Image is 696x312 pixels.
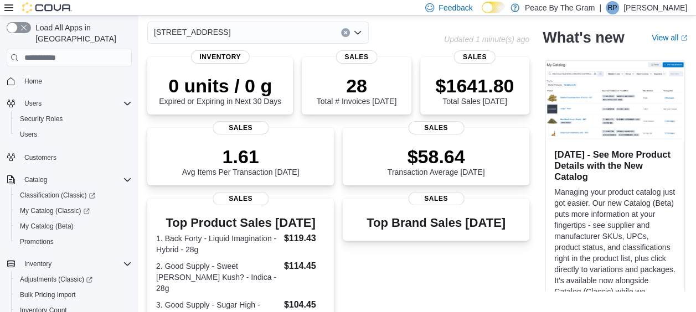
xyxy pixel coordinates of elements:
[16,189,100,202] a: Classification (Classic)
[20,97,132,110] span: Users
[652,33,687,42] a: View allExternal link
[408,192,464,205] span: Sales
[454,50,496,64] span: Sales
[2,172,136,188] button: Catalog
[554,149,676,182] h3: [DATE] - See More Product Details with the New Catalog
[20,130,37,139] span: Users
[20,173,51,186] button: Catalog
[190,50,250,64] span: Inventory
[154,25,230,39] span: [STREET_ADDRESS]
[11,203,136,219] a: My Catalog (Classic)
[156,216,325,230] h3: Top Product Sales [DATE]
[159,75,281,106] div: Expired or Expiring in Next 30 Days
[20,237,54,246] span: Promotions
[11,219,136,234] button: My Catalog (Beta)
[543,29,624,46] h2: What's new
[20,151,61,164] a: Customers
[623,1,687,14] p: [PERSON_NAME]
[11,127,136,142] button: Users
[213,192,269,205] span: Sales
[24,77,42,86] span: Home
[24,99,42,108] span: Users
[24,259,51,268] span: Inventory
[16,128,42,141] a: Users
[213,121,269,134] span: Sales
[16,235,58,248] a: Promotions
[11,188,136,203] a: Classification (Classic)
[20,115,63,123] span: Security Roles
[2,256,136,272] button: Inventory
[20,173,132,186] span: Catalog
[182,145,300,176] div: Avg Items Per Transaction [DATE]
[608,1,617,14] span: RP
[680,35,687,41] svg: External link
[388,145,485,176] div: Transaction Average [DATE]
[20,290,76,299] span: Bulk Pricing Import
[11,272,136,287] a: Adjustments (Classic)
[20,257,56,271] button: Inventory
[284,259,325,273] dd: $114.45
[24,153,56,162] span: Customers
[435,75,514,97] p: $1641.80
[367,216,506,230] h3: Top Brand Sales [DATE]
[435,75,514,106] div: Total Sales [DATE]
[20,191,95,200] span: Classification (Classic)
[444,35,529,44] p: Updated 1 minute(s) ago
[20,275,92,284] span: Adjustments (Classic)
[599,1,601,14] p: |
[284,232,325,245] dd: $119.43
[20,75,47,88] a: Home
[2,73,136,89] button: Home
[606,1,619,14] div: Rob Pranger
[16,112,67,126] a: Security Roles
[20,150,132,164] span: Customers
[159,75,281,97] p: 0 units / 0 g
[24,175,47,184] span: Catalog
[20,74,132,88] span: Home
[16,235,132,248] span: Promotions
[16,204,132,217] span: My Catalog (Classic)
[182,145,300,168] p: 1.61
[11,234,136,249] button: Promotions
[317,75,396,106] div: Total # Invoices [DATE]
[16,273,97,286] a: Adjustments (Classic)
[439,2,472,13] span: Feedback
[2,149,136,165] button: Customers
[20,97,46,110] button: Users
[31,22,132,44] span: Load All Apps in [GEOGRAPHIC_DATA]
[16,220,132,233] span: My Catalog (Beta)
[156,233,280,255] dt: 1. Back Forty - Liquid Imagination - Hybrid - 28g
[22,2,72,13] img: Cova
[16,220,78,233] a: My Catalog (Beta)
[16,189,132,202] span: Classification (Classic)
[284,298,325,311] dd: $104.45
[336,50,377,64] span: Sales
[16,288,132,301] span: Bulk Pricing Import
[20,206,90,215] span: My Catalog (Classic)
[408,121,464,134] span: Sales
[341,28,350,37] button: Clear input
[525,1,595,14] p: Peace By The Gram
[16,204,94,217] a: My Catalog (Classic)
[20,222,74,231] span: My Catalog (Beta)
[11,111,136,127] button: Security Roles
[16,128,132,141] span: Users
[156,261,280,294] dt: 2. Good Supply - Sweet [PERSON_NAME] Kush? - Indica - 28g
[353,28,362,37] button: Open list of options
[11,287,136,303] button: Bulk Pricing Import
[482,2,505,13] input: Dark Mode
[16,288,80,301] a: Bulk Pricing Import
[16,273,132,286] span: Adjustments (Classic)
[388,145,485,168] p: $58.64
[2,96,136,111] button: Users
[16,112,132,126] span: Security Roles
[20,257,132,271] span: Inventory
[317,75,396,97] p: 28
